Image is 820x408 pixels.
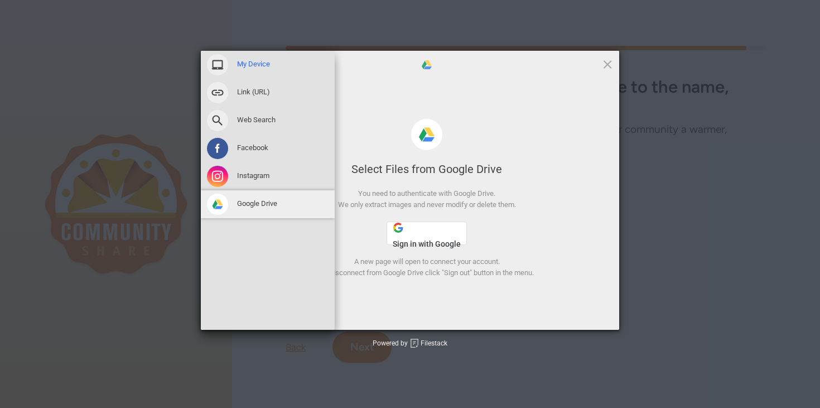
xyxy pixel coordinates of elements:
[234,161,619,177] div: Select Files from Google Drive
[234,267,619,279] div: To disconnect from Google Drive click "Sign out" button in the menu.
[234,256,619,267] div: A new page will open to connect your account.
[601,58,614,70] span: Click here or hit ESC to close picker
[201,190,335,218] div: Google Drive
[201,79,335,107] div: Link (URL)
[201,135,335,162] div: Facebook
[234,188,619,199] div: You need to authenticate with Google Drive.
[237,143,268,153] span: Facebook
[393,239,461,248] span: Sign in with Google
[373,339,447,349] div: Powered by Filestack
[237,199,277,209] span: Google Drive
[421,59,433,71] span: Google Drive
[201,51,335,79] div: My Device
[387,222,467,245] button: Sign in with Google
[237,171,269,181] span: Instagram
[237,59,270,69] span: My Device
[237,115,276,125] span: Web Search
[237,87,270,97] span: Link (URL)
[234,199,619,210] div: We only extract images and never modify or delete them.
[201,162,335,190] div: Instagram
[201,107,335,135] div: Web Search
